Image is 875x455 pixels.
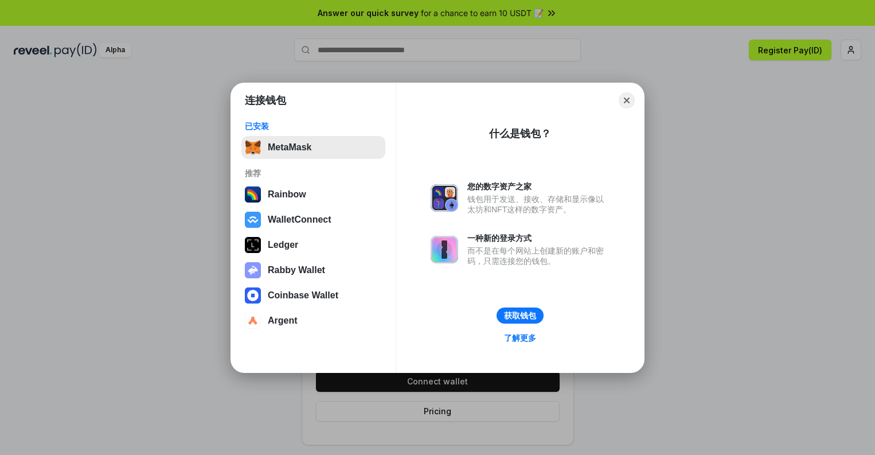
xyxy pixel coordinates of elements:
img: svg+xml,%3Csvg%20xmlns%3D%22http%3A%2F%2Fwww.w3.org%2F2000%2Fsvg%22%20fill%3D%22none%22%20viewBox... [431,236,458,263]
img: svg+xml,%3Csvg%20fill%3D%22none%22%20height%3D%2233%22%20viewBox%3D%220%200%2035%2033%22%20width%... [245,139,261,155]
div: 什么是钱包？ [489,127,551,141]
div: 一种新的登录方式 [467,233,610,243]
button: Argent [241,309,385,332]
div: Coinbase Wallet [268,290,338,301]
button: 获取钱包 [497,308,544,324]
div: 而不是在每个网站上创建新的账户和密码，只需连接您的钱包。 [467,246,610,266]
div: 推荐 [245,168,382,178]
div: 钱包用于发送、接收、存储和显示像以太坊和NFT这样的数字资产。 [467,194,610,215]
div: 获取钱包 [504,310,536,321]
button: Rainbow [241,183,385,206]
button: Close [619,92,635,108]
button: MetaMask [241,136,385,159]
div: 了解更多 [504,333,536,343]
div: Ledger [268,240,298,250]
img: svg+xml,%3Csvg%20xmlns%3D%22http%3A%2F%2Fwww.w3.org%2F2000%2Fsvg%22%20width%3D%2228%22%20height%3... [245,237,261,253]
img: svg+xml,%3Csvg%20xmlns%3D%22http%3A%2F%2Fwww.w3.org%2F2000%2Fsvg%22%20fill%3D%22none%22%20viewBox... [245,262,261,278]
a: 了解更多 [497,330,543,345]
img: svg+xml,%3Csvg%20width%3D%2228%22%20height%3D%2228%22%20viewBox%3D%220%200%2028%2028%22%20fill%3D... [245,287,261,304]
h1: 连接钱包 [245,94,286,107]
img: svg+xml,%3Csvg%20width%3D%2228%22%20height%3D%2228%22%20viewBox%3D%220%200%2028%2028%22%20fill%3D... [245,212,261,228]
div: 您的数字资产之家 [467,181,610,192]
div: MetaMask [268,142,311,153]
button: Coinbase Wallet [241,284,385,307]
img: svg+xml,%3Csvg%20xmlns%3D%22http%3A%2F%2Fwww.w3.org%2F2000%2Fsvg%22%20fill%3D%22none%22%20viewBox... [431,184,458,212]
button: Rabby Wallet [241,259,385,282]
img: svg+xml,%3Csvg%20width%3D%22120%22%20height%3D%22120%22%20viewBox%3D%220%200%20120%20120%22%20fil... [245,186,261,203]
div: Rabby Wallet [268,265,325,275]
div: Argent [268,316,298,326]
div: Rainbow [268,189,306,200]
button: Ledger [241,234,385,256]
img: svg+xml,%3Csvg%20width%3D%2228%22%20height%3D%2228%22%20viewBox%3D%220%200%2028%2028%22%20fill%3D... [245,313,261,329]
button: WalletConnect [241,208,385,231]
div: 已安装 [245,121,382,131]
div: WalletConnect [268,215,331,225]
